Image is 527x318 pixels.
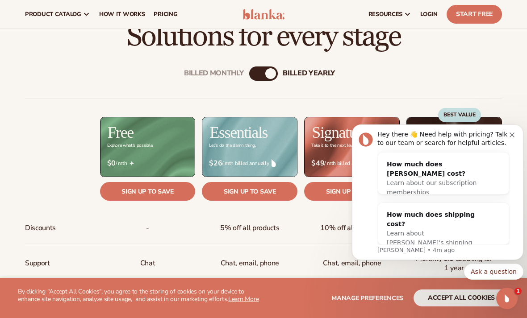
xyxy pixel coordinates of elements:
span: / mth [107,159,188,168]
span: Manage preferences [331,294,403,302]
p: Chat [140,255,155,272]
img: logo [243,9,284,20]
div: billed Yearly [283,69,335,78]
span: How It Works [99,11,145,18]
span: Discounts [25,220,56,236]
p: Chat, email, phone [221,255,279,272]
a: Sign up to save [304,182,400,201]
span: / mth billed annually [311,159,393,168]
span: product catalog [25,11,81,18]
strong: $26 [209,159,222,168]
strong: $49 [311,159,324,168]
span: Chat, email, phone [323,255,381,272]
iframe: Intercom live chat [496,288,518,309]
a: Learn More [228,295,259,303]
button: accept all cookies [414,289,509,306]
div: Let’s do the damn thing. [209,143,255,148]
span: resources [368,11,402,18]
a: Sign up to save [202,182,297,201]
span: pricing [154,11,177,18]
h2: Signature [312,124,368,140]
span: LOGIN [420,11,438,18]
img: Essentials_BG_9050f826-5aa9-47d9-a362-757b82c62641.jpg [202,117,297,177]
img: drop.png [272,159,276,167]
span: - [146,220,149,236]
img: Signature_BG_eeb718c8-65ac-49e3-a4e5-327c6aa73146.jpg [305,117,399,177]
iframe: Intercom notifications message [348,117,527,285]
div: Explore what's possible. [107,143,153,148]
button: Manage preferences [331,289,403,306]
div: BEST VALUE [438,108,481,122]
img: free_bg.png [100,117,195,177]
strong: $0 [107,159,116,168]
span: Support [25,255,50,272]
span: / mth billed annually [209,159,290,168]
span: 1 [514,288,522,295]
h2: Essentials [209,124,268,140]
a: Sign up to save [100,182,196,201]
div: Take it to the next level. [311,143,356,148]
p: By clicking "Accept All Cookies", you agree to the storing of cookies on your device to enhance s... [18,288,263,303]
h2: Free [108,124,134,140]
div: Billed Monthly [184,69,244,78]
a: Start Free [447,5,502,24]
img: Free_Icon_bb6e7c7e-73f8-44bd-8ed0-223ea0fc522e.png [130,161,134,165]
span: 5% off all products [220,220,279,236]
h2: Solutions for every stage [25,22,502,52]
span: 10% off all products [320,220,384,236]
